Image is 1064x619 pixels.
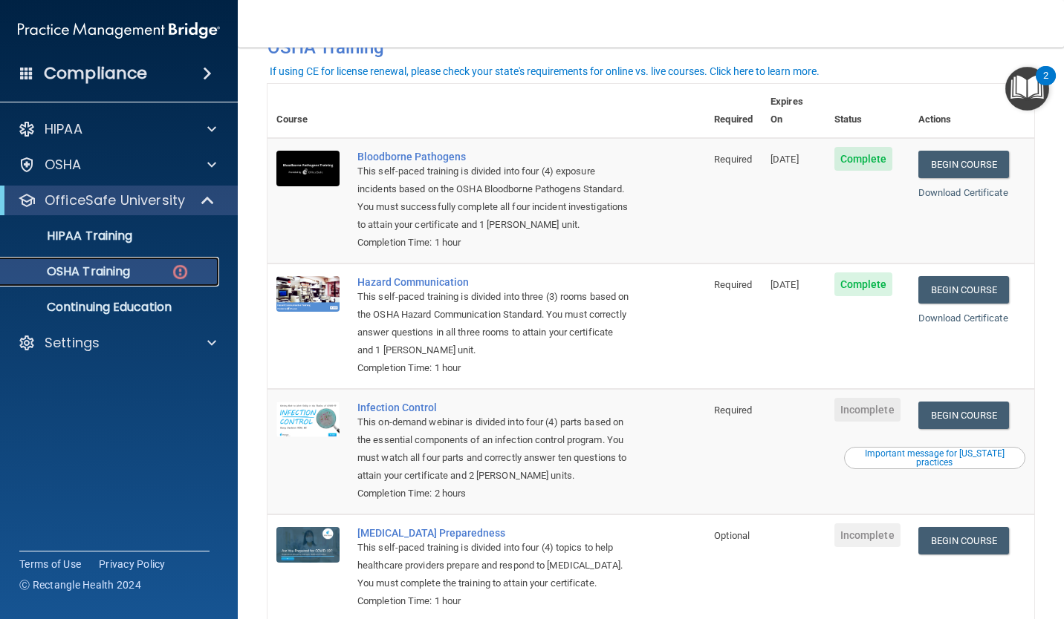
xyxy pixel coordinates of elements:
[45,156,82,174] p: OSHA
[771,279,799,290] span: [DATE]
[762,84,825,138] th: Expires On
[99,557,166,571] a: Privacy Policy
[357,527,631,539] a: [MEDICAL_DATA] Preparedness
[45,334,100,352] p: Settings
[918,187,1008,198] a: Download Certificate
[844,447,1025,469] button: Read this if you are a dental practitioner in the state of CA
[10,264,130,279] p: OSHA Training
[357,413,631,485] div: This on-demand webinar is divided into four (4) parts based on the essential components of an inf...
[267,37,1034,58] h4: OSHA Training
[705,84,762,138] th: Required
[918,151,1009,178] a: Begin Course
[834,272,893,296] span: Complete
[357,539,631,592] div: This self-paced training is divided into four (4) topics to help healthcare providers prepare and...
[357,402,631,413] a: Infection Control
[1005,67,1049,111] button: Open Resource Center, 2 new notifications
[18,156,216,174] a: OSHA
[267,84,348,138] th: Course
[909,84,1034,138] th: Actions
[918,527,1009,554] a: Begin Course
[267,64,822,79] button: If using CE for license renewal, please check your state's requirements for online vs. live cours...
[825,84,909,138] th: Status
[714,405,752,416] span: Required
[18,334,216,352] a: Settings
[19,577,141,592] span: Ⓒ Rectangle Health 2024
[357,592,631,610] div: Completion Time: 1 hour
[357,163,631,234] div: This self-paced training is divided into four (4) exposure incidents based on the OSHA Bloodborne...
[834,523,901,547] span: Incomplete
[357,234,631,252] div: Completion Time: 1 hour
[714,154,752,165] span: Required
[918,312,1008,324] a: Download Certificate
[834,398,901,422] span: Incomplete
[45,191,185,209] p: OfficeSafe University
[846,449,1023,467] div: Important message for [US_STATE] practices
[270,66,820,76] div: If using CE for license renewal, please check your state's requirements for online vs. live cours...
[357,485,631,502] div: Completion Time: 2 hours
[45,120,82,138] p: HIPAA
[714,530,750,541] span: Optional
[357,276,631,288] a: Hazard Communication
[714,279,752,290] span: Required
[357,359,631,377] div: Completion Time: 1 hour
[10,229,132,243] p: HIPAA Training
[918,276,1009,304] a: Begin Course
[19,557,81,571] a: Terms of Use
[18,120,216,138] a: HIPAA
[834,147,893,171] span: Complete
[44,63,147,84] h4: Compliance
[1043,76,1048,95] div: 2
[18,191,215,209] a: OfficeSafe University
[357,288,631,359] div: This self-paced training is divided into three (3) rooms based on the OSHA Hazard Communication S...
[771,154,799,165] span: [DATE]
[10,300,213,315] p: Continuing Education
[357,151,631,163] a: Bloodborne Pathogens
[171,263,189,281] img: danger-circle.6113f641.png
[18,16,220,45] img: PMB logo
[918,402,1009,429] a: Begin Course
